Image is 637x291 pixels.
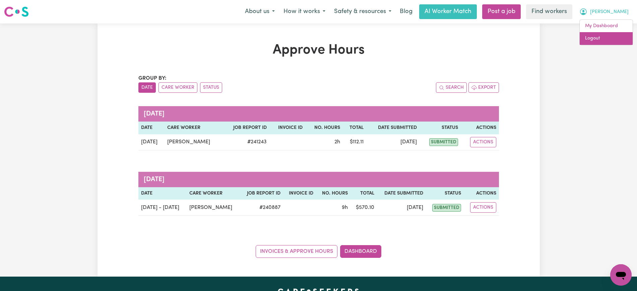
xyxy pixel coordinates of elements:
button: Actions [470,137,496,147]
a: Logout [580,32,633,45]
th: Invoice ID [269,122,305,134]
button: sort invoices by date [138,82,156,93]
span: Group by: [138,76,167,81]
td: [PERSON_NAME] [187,200,240,216]
div: My Account [579,19,633,45]
a: Blog [396,4,417,19]
th: Total [343,122,366,134]
th: Care worker [165,122,223,134]
th: Date [138,187,187,200]
img: Careseekers logo [4,6,29,18]
button: Export [468,82,499,93]
td: $ 570.10 [351,200,377,216]
th: Status [426,187,464,200]
th: Date Submitted [366,122,420,134]
a: Careseekers logo [4,4,29,19]
button: About us [241,5,279,19]
th: Date Submitted [377,187,426,200]
th: Date [138,122,165,134]
th: Actions [464,187,499,200]
button: sort invoices by care worker [158,82,197,93]
caption: [DATE] [138,172,499,187]
th: Care worker [187,187,240,200]
a: Dashboard [340,245,381,258]
button: How it works [279,5,330,19]
span: 9 hours [342,205,348,210]
span: submitted [432,204,461,212]
td: $ 112.11 [343,134,366,150]
span: submitted [429,138,458,146]
th: Invoice ID [283,187,316,200]
th: No. Hours [316,187,351,200]
th: Actions [461,122,499,134]
caption: [DATE] [138,106,499,122]
h1: Approve Hours [138,42,499,58]
span: 2 hours [334,139,340,145]
td: # 240887 [240,200,283,216]
td: [DATE] [138,134,165,150]
td: [DATE] [366,134,420,150]
button: Actions [470,202,496,213]
td: [DATE] [377,200,426,216]
button: Safety & resources [330,5,396,19]
td: [PERSON_NAME] [165,134,223,150]
button: My Account [575,5,633,19]
th: Total [351,187,377,200]
a: My Dashboard [580,20,633,32]
iframe: Button to launch messaging window [610,264,632,286]
span: [PERSON_NAME] [590,8,629,16]
a: Invoices & Approve Hours [256,245,337,258]
a: Find workers [526,4,572,19]
a: Post a job [482,4,521,19]
button: Search [436,82,467,93]
th: Job Report ID [222,122,269,134]
td: # 241243 [222,134,269,150]
th: No. Hours [305,122,343,134]
a: AI Worker Match [419,4,477,19]
button: sort invoices by paid status [200,82,222,93]
th: Status [420,122,461,134]
td: [DATE] - [DATE] [138,200,187,216]
th: Job Report ID [240,187,283,200]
